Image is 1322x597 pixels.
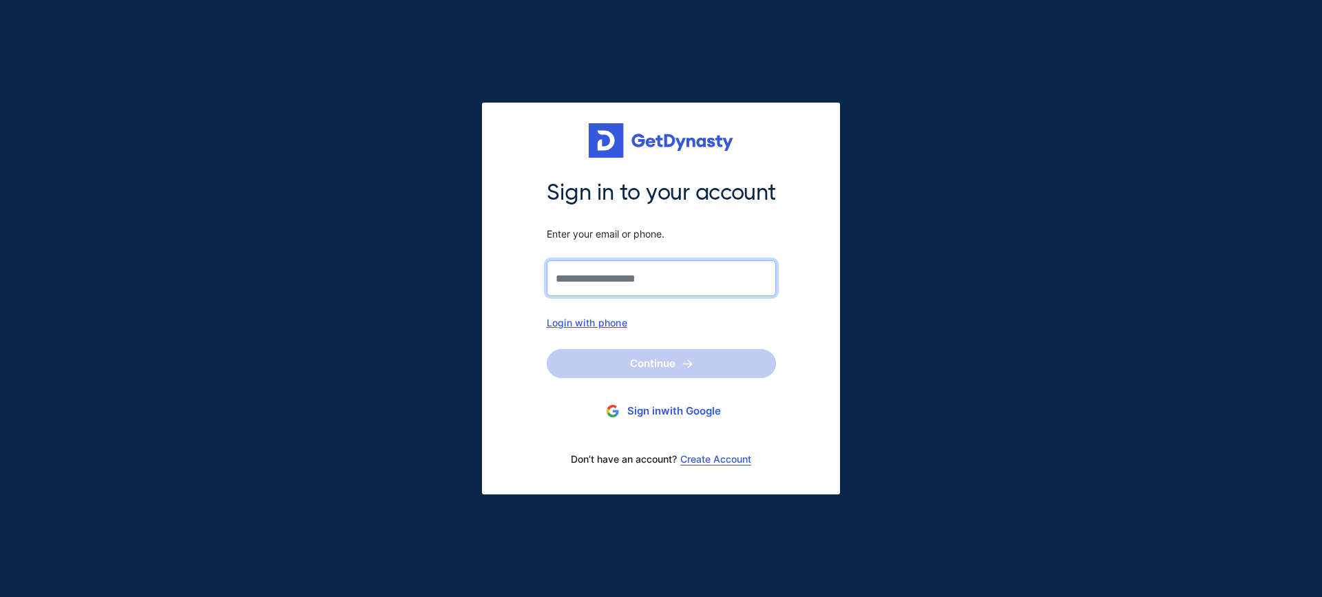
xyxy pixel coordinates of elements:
[547,445,776,474] div: Don’t have an account?
[547,399,776,424] button: Sign inwith Google
[547,228,776,240] span: Enter your email or phone.
[680,454,751,465] a: Create Account
[547,317,776,328] div: Login with phone
[589,123,733,158] img: Get started for free with Dynasty Trust Company
[547,178,776,207] span: Sign in to your account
